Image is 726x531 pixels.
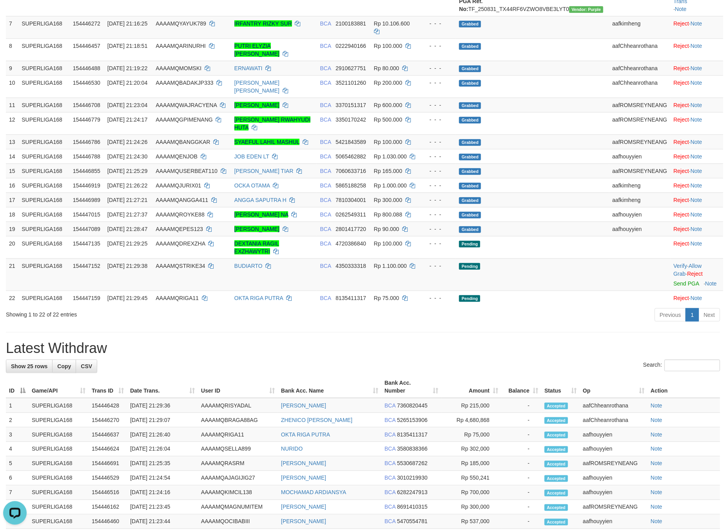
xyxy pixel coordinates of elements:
[336,168,366,174] span: Copy 7060633716 to clipboard
[320,182,331,189] span: BCA
[18,207,69,222] td: SUPERLIGA168
[374,295,399,301] span: Rp 75.000
[336,153,366,160] span: Copy 5065462882 to clipboard
[501,398,541,413] td: -
[691,20,702,27] a: Note
[691,197,702,203] a: Note
[651,518,662,525] a: Note
[673,139,689,145] a: Reject
[156,80,213,86] span: AAAAMQBADAKJP333
[423,116,453,124] div: - - -
[320,20,331,27] span: BCA
[6,112,18,135] td: 12
[501,376,541,398] th: Balance: activate to sort column ascending
[73,211,100,218] span: 154447015
[651,417,662,423] a: Note
[156,295,199,301] span: AAAAMQRIGA11
[423,262,453,270] div: - - -
[107,168,147,174] span: [DATE] 21:25:29
[459,241,480,247] span: Pending
[374,20,410,27] span: Rp 10.106.600
[673,116,689,123] a: Reject
[281,431,330,438] a: OKTA RIGA PUTRA
[107,139,147,145] span: [DATE] 21:24:26
[320,295,331,301] span: BCA
[336,43,366,49] span: Copy 0222940166 to clipboard
[320,168,331,174] span: BCA
[648,376,720,398] th: Action
[107,197,147,203] span: [DATE] 21:27:21
[107,153,147,160] span: [DATE] 21:24:30
[691,182,702,189] a: Note
[374,43,402,49] span: Rp 100.000
[381,376,441,398] th: Bank Acc. Number: activate to sort column ascending
[18,16,69,38] td: SUPERLIGA168
[156,116,212,123] span: AAAAMQGPIMENANG
[18,149,69,164] td: SUPERLIGA168
[81,363,92,369] span: CSV
[156,263,205,269] span: AAAAMQSTRIKE34
[73,240,100,247] span: 154447135
[18,135,69,149] td: SUPERLIGA168
[673,263,687,269] a: Verify
[374,139,402,145] span: Rp 100.000
[673,226,689,232] a: Reject
[156,197,208,203] span: AAAAMQANGGA411
[336,80,366,86] span: Copy 3521101260 to clipboard
[459,65,481,72] span: Grabbed
[234,139,299,145] a: SYAEFUL LAHIL MASHUL
[73,43,100,49] span: 154446457
[156,168,218,174] span: AAAAMQUSERBEAT110
[670,112,723,135] td: ·
[374,226,399,232] span: Rp 90.000
[234,80,280,94] a: [PERSON_NAME] [PERSON_NAME]
[73,168,100,174] span: 154446855
[234,43,280,57] a: PUTRI ELYZIA [PERSON_NAME]
[459,197,481,204] span: Grabbed
[6,340,720,356] h1: Latest Withdraw
[107,295,147,301] span: [DATE] 21:29:45
[336,226,366,232] span: Copy 2801417720 to clipboard
[670,149,723,164] td: ·
[670,222,723,236] td: ·
[6,291,18,305] td: 22
[423,138,453,146] div: - - -
[673,263,702,277] span: ·
[18,291,69,305] td: SUPERLIGA168
[423,211,453,218] div: - - -
[609,193,670,207] td: aafkimheng
[320,240,331,247] span: BCA
[198,398,278,413] td: AAAAMQRISYADAL
[156,153,198,160] span: AAAAMQENJOB
[281,460,326,467] a: [PERSON_NAME]
[320,263,331,269] span: BCA
[569,6,603,13] span: Vendor URL: https://trx4.1velocity.biz
[336,197,366,203] span: Copy 7810304001 to clipboard
[423,20,453,27] div: - - -
[320,116,331,123] span: BCA
[651,402,662,409] a: Note
[336,116,366,123] span: Copy 3350170242 to clipboard
[320,153,331,160] span: BCA
[6,360,53,373] a: Show 25 rows
[18,178,69,193] td: SUPERLIGA168
[374,263,407,269] span: Rp 1.100.000
[664,360,720,371] input: Search:
[670,178,723,193] td: ·
[6,61,18,75] td: 9
[673,240,689,247] a: Reject
[234,153,269,160] a: JOB EDEN LT
[320,139,331,145] span: BCA
[691,226,702,232] a: Note
[281,518,326,525] a: [PERSON_NAME]
[76,360,97,373] a: CSV
[281,475,326,481] a: [PERSON_NAME]
[374,211,402,218] span: Rp 800.088
[670,258,723,291] td: · ·
[609,98,670,112] td: aafROMSREYNEANG
[459,295,480,302] span: Pending
[670,291,723,305] td: ·
[281,446,303,452] a: NURIDO
[374,153,407,160] span: Rp 1.030.000
[107,211,147,218] span: [DATE] 21:27:37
